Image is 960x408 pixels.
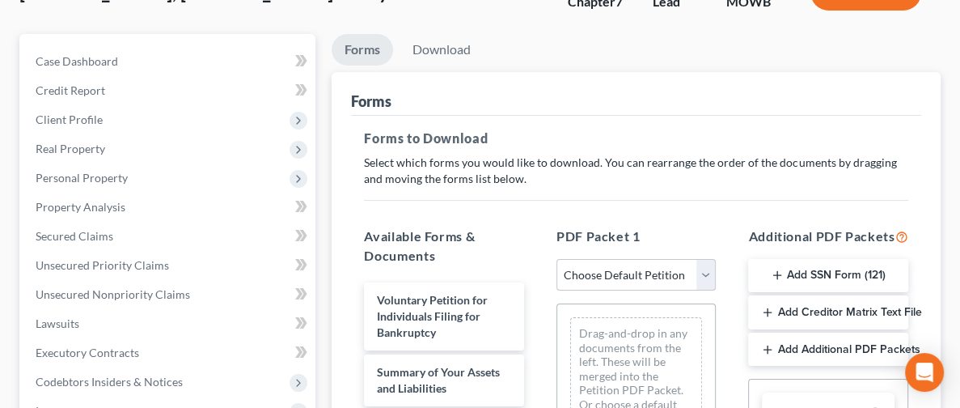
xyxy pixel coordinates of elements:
[23,338,315,368] a: Executory Contracts
[748,295,908,329] button: Add Creditor Matrix Text File
[36,54,118,68] span: Case Dashboard
[36,229,113,243] span: Secured Claims
[400,34,484,66] a: Download
[332,34,393,66] a: Forms
[36,346,139,359] span: Executory Contracts
[748,227,908,246] h5: Additional PDF Packets
[36,375,183,389] span: Codebtors Insiders & Notices
[556,227,717,246] h5: PDF Packet 1
[364,129,908,148] h5: Forms to Download
[23,251,315,280] a: Unsecured Priority Claims
[36,83,105,97] span: Credit Report
[36,200,125,214] span: Property Analysis
[23,280,315,309] a: Unsecured Nonpriority Claims
[351,91,391,111] div: Forms
[364,227,524,266] h5: Available Forms & Documents
[23,47,315,76] a: Case Dashboard
[36,142,105,155] span: Real Property
[364,155,908,187] p: Select which forms you would like to download. You can rearrange the order of the documents by dr...
[748,333,908,367] button: Add Additional PDF Packets
[36,258,169,272] span: Unsecured Priority Claims
[36,317,79,330] span: Lawsuits
[36,171,128,185] span: Personal Property
[36,287,190,301] span: Unsecured Nonpriority Claims
[377,365,500,395] span: Summary of Your Assets and Liabilities
[748,259,908,293] button: Add SSN Form (121)
[377,293,488,339] span: Voluntary Petition for Individuals Filing for Bankruptcy
[23,76,315,105] a: Credit Report
[36,113,103,126] span: Client Profile
[23,309,315,338] a: Lawsuits
[905,353,944,392] div: Open Intercom Messenger
[23,222,315,251] a: Secured Claims
[23,193,315,222] a: Property Analysis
